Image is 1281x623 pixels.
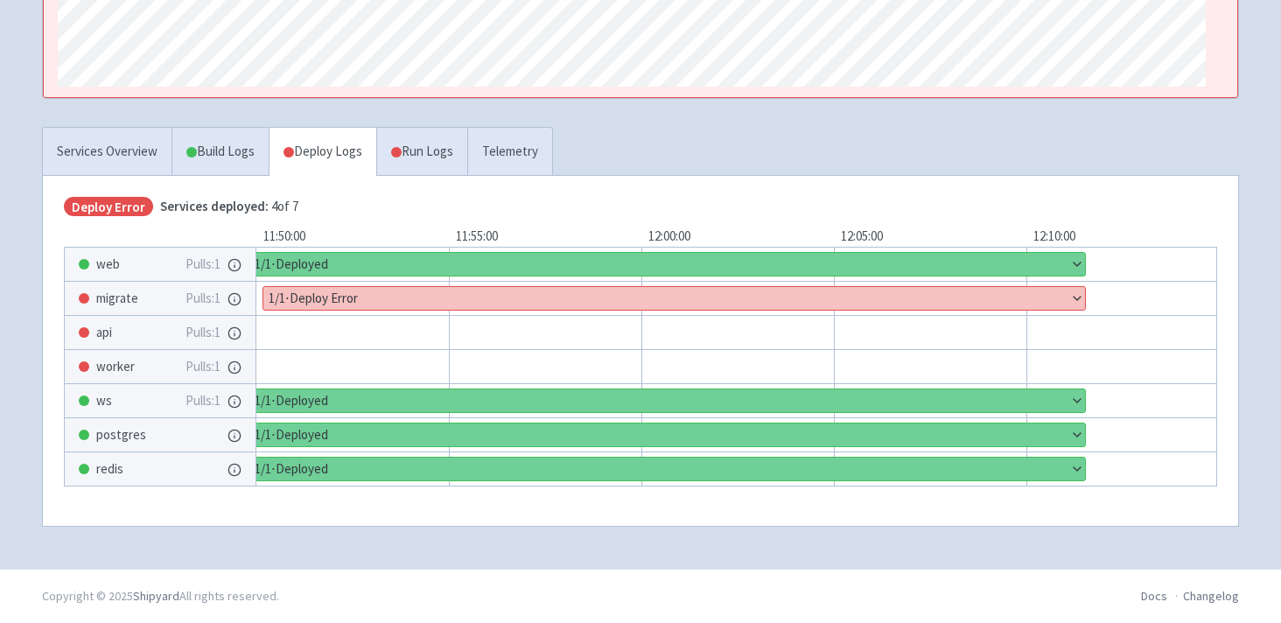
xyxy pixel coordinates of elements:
[96,391,112,411] span: ws
[269,128,376,176] a: Deploy Logs
[1183,588,1239,604] a: Changelog
[185,255,220,275] span: Pulls: 1
[641,227,834,247] div: 12:00:00
[96,255,120,275] span: web
[160,198,269,214] span: Services deployed:
[376,128,467,176] a: Run Logs
[64,197,153,217] span: Deploy Error
[1026,227,1219,247] div: 12:10:00
[96,289,138,309] span: migrate
[256,227,449,247] div: 11:50:00
[42,587,279,605] div: Copyright © 2025 All rights reserved.
[133,588,179,604] a: Shipyard
[43,128,171,176] a: Services Overview
[160,197,298,217] span: 4 of 7
[185,323,220,343] span: Pulls: 1
[96,323,112,343] span: api
[467,128,552,176] a: Telemetry
[172,128,269,176] a: Build Logs
[185,391,220,411] span: Pulls: 1
[1141,588,1167,604] a: Docs
[449,227,641,247] div: 11:55:00
[185,357,220,377] span: Pulls: 1
[96,459,123,479] span: redis
[96,425,146,445] span: postgres
[96,357,135,377] span: worker
[834,227,1026,247] div: 12:05:00
[185,289,220,309] span: Pulls: 1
